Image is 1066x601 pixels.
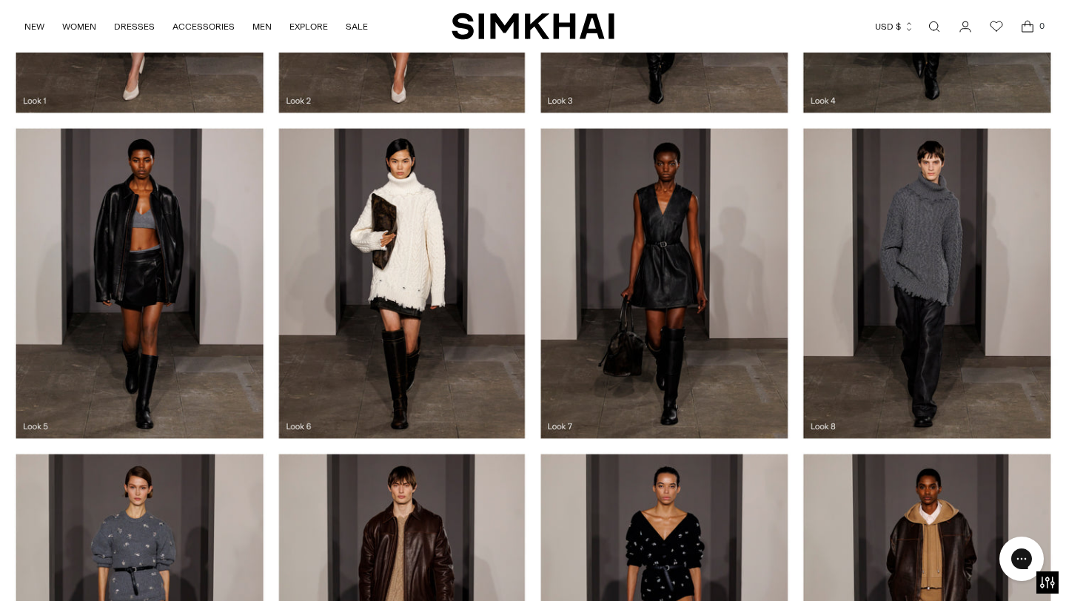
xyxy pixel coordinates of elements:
iframe: Gorgias live chat messenger [992,531,1051,586]
a: NEW [24,10,44,43]
a: MEN [252,10,272,43]
a: ACCESSORIES [172,10,235,43]
a: Go to the account page [951,12,980,41]
a: EXPLORE [289,10,328,43]
a: SALE [346,10,368,43]
a: SIMKHAI [452,12,614,41]
a: Open search modal [919,12,949,41]
a: Wishlist [982,12,1011,41]
iframe: Sign Up via Text for Offers [12,545,149,589]
a: WOMEN [62,10,96,43]
button: USD $ [875,10,914,43]
a: Open cart modal [1013,12,1042,41]
span: 0 [1035,19,1048,33]
a: DRESSES [114,10,155,43]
